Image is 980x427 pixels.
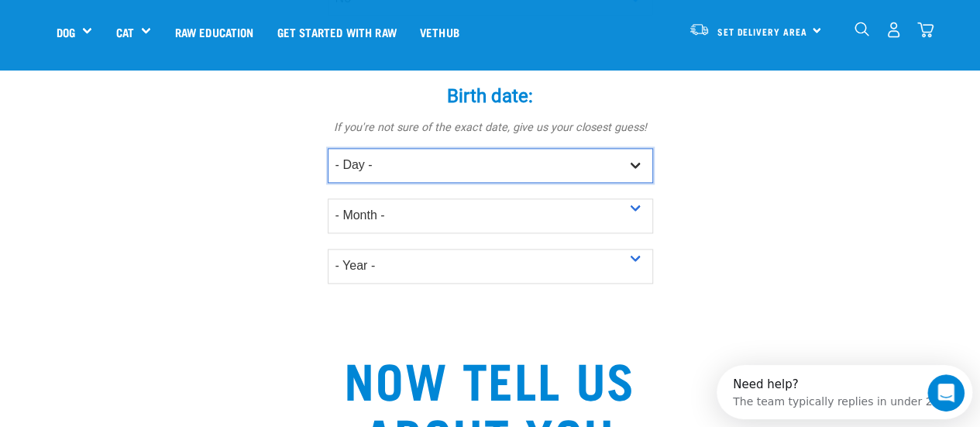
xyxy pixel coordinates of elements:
img: user.png [885,22,902,38]
a: Raw Education [163,1,265,63]
p: If you're not sure of the exact date, give us your closest guess! [258,119,723,136]
span: Set Delivery Area [717,29,807,34]
img: van-moving.png [689,22,710,36]
label: Birth date: [258,82,723,110]
iframe: Intercom live chat [927,374,965,412]
a: Vethub [408,1,471,63]
div: The team typically replies in under 2h [16,26,222,42]
iframe: Intercom live chat discovery launcher [717,365,972,419]
img: home-icon@2x.png [917,22,934,38]
div: Open Intercom Messenger [6,6,268,49]
img: home-icon-1@2x.png [854,22,869,36]
a: Get started with Raw [266,1,408,63]
a: Cat [115,23,133,41]
a: Dog [57,23,75,41]
div: Need help? [16,13,222,26]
